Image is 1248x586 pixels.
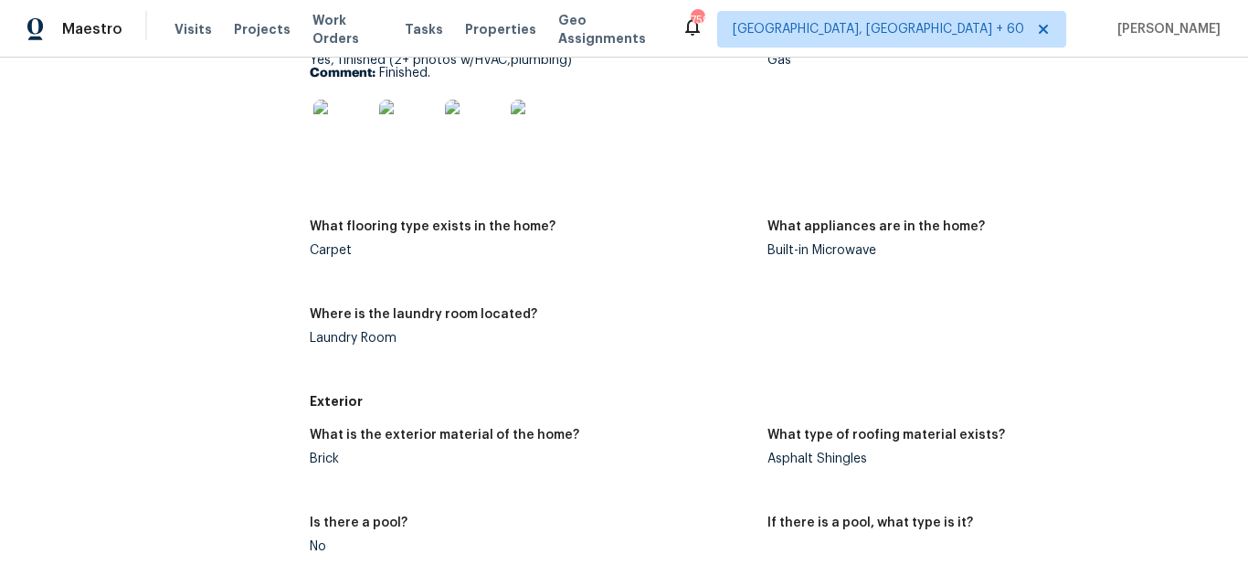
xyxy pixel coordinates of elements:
[558,11,660,48] span: Geo Assignments
[405,23,443,36] span: Tasks
[310,429,579,442] h5: What is the exterior material of the home?
[175,20,212,38] span: Visits
[1110,20,1221,38] span: [PERSON_NAME]
[62,20,122,38] span: Maestro
[310,453,754,465] div: Brick
[310,220,555,233] h5: What flooring type exists in the home?
[312,11,383,48] span: Work Orders
[310,244,754,257] div: Carpet
[767,220,985,233] h5: What appliances are in the home?
[767,453,1211,465] div: Asphalt Shingles
[310,54,754,169] div: Yes, finished (2+ photos w/HVAC,plumbing)
[767,54,1211,67] div: Gas
[310,332,754,345] div: Laundry Room
[465,20,536,38] span: Properties
[767,517,973,529] h5: If there is a pool, what type is it?
[310,392,1226,410] h5: Exterior
[310,67,375,80] b: Comment:
[310,540,754,553] div: No
[767,429,1005,442] h5: What type of roofing material exists?
[310,517,407,529] h5: Is there a pool?
[691,11,703,29] div: 759
[234,20,291,38] span: Projects
[310,67,754,80] p: Finished.
[310,308,537,321] h5: Where is the laundry room located?
[767,244,1211,257] div: Built-in Microwave
[733,20,1024,38] span: [GEOGRAPHIC_DATA], [GEOGRAPHIC_DATA] + 60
